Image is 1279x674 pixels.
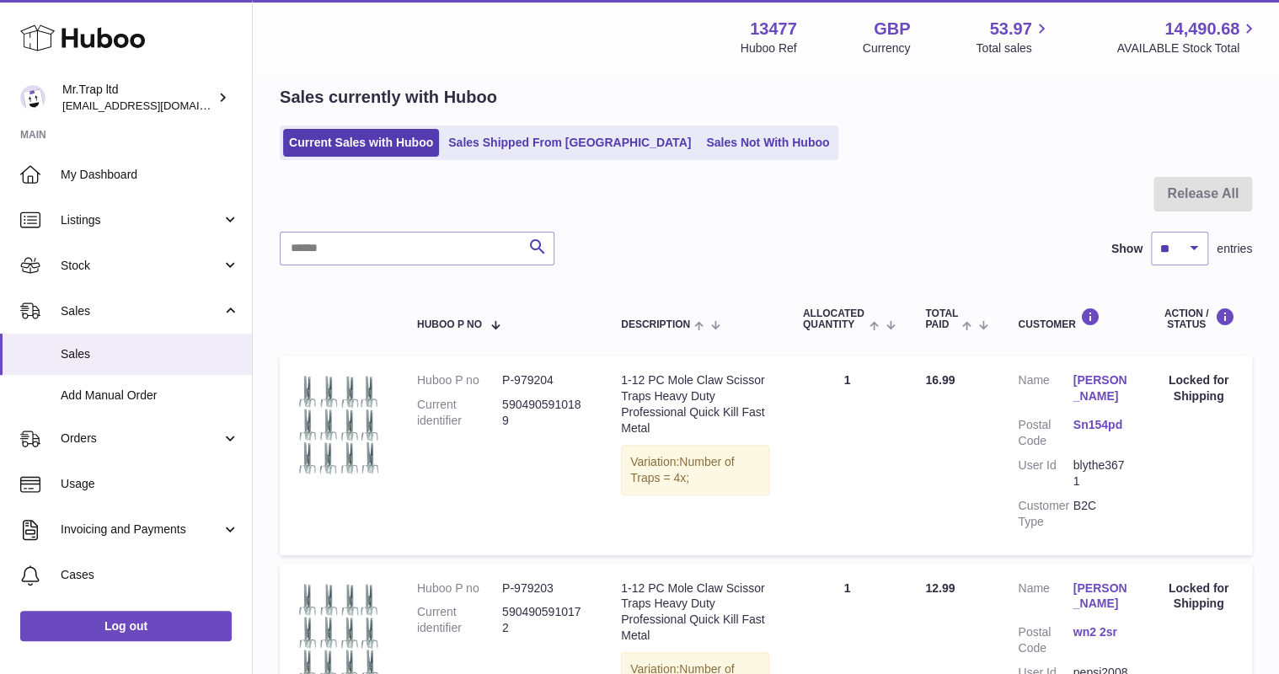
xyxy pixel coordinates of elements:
[61,567,239,583] span: Cases
[502,397,587,429] dd: 5904905910189
[621,580,769,645] div: 1-12 PC Mole Claw Scissor Traps Heavy Duty Professional Quick Kill Fast Metal
[417,397,502,429] dt: Current identifier
[1073,417,1128,433] a: Sn154pd
[1073,580,1128,612] a: [PERSON_NAME]
[700,129,835,157] a: Sales Not With Huboo
[1217,241,1252,257] span: entries
[1111,241,1143,257] label: Show
[61,431,222,447] span: Orders
[1018,417,1073,449] dt: Postal Code
[502,604,587,636] dd: 5904905910172
[621,372,769,436] div: 1-12 PC Mole Claw Scissor Traps Heavy Duty Professional Quick Kill Fast Metal
[750,18,797,40] strong: 13477
[1018,372,1073,409] dt: Name
[61,167,239,183] span: My Dashboard
[1073,372,1128,404] a: [PERSON_NAME]
[61,522,222,538] span: Invoicing and Payments
[1116,18,1259,56] a: 14,490.68 AVAILABLE Stock Total
[280,86,497,109] h2: Sales currently with Huboo
[874,18,910,40] strong: GBP
[1116,40,1259,56] span: AVAILABLE Stock Total
[1164,18,1239,40] span: 14,490.68
[442,129,697,157] a: Sales Shipped From [GEOGRAPHIC_DATA]
[803,308,865,330] span: ALLOCATED Quantity
[1073,624,1128,640] a: wn2 2sr
[621,445,769,495] div: Variation:
[62,99,248,112] span: [EMAIL_ADDRESS][DOMAIN_NAME]
[62,82,214,114] div: Mr.Trap ltd
[741,40,797,56] div: Huboo Ref
[1073,498,1128,530] dd: B2C
[925,581,955,595] span: 12.99
[61,212,222,228] span: Listings
[630,455,734,484] span: Number of Traps = 4x;
[1162,372,1235,404] div: Locked for Shipping
[61,476,239,492] span: Usage
[417,580,502,596] dt: Huboo P no
[786,356,909,554] td: 1
[989,18,1031,40] span: 53.97
[20,611,232,641] a: Log out
[1018,580,1073,617] dt: Name
[863,40,911,56] div: Currency
[61,388,239,404] span: Add Manual Order
[283,129,439,157] a: Current Sales with Huboo
[417,372,502,388] dt: Huboo P no
[1018,498,1073,530] dt: Customer Type
[1018,308,1128,330] div: Customer
[1162,308,1235,330] div: Action / Status
[20,85,45,110] img: office@grabacz.eu
[61,346,239,362] span: Sales
[502,580,587,596] dd: P-979203
[976,40,1051,56] span: Total sales
[925,308,958,330] span: Total paid
[297,372,381,475] img: $_57.JPG
[976,18,1051,56] a: 53.97 Total sales
[417,604,502,636] dt: Current identifier
[1073,457,1128,489] dd: blythe3671
[1018,457,1073,489] dt: User Id
[621,319,690,330] span: Description
[61,303,222,319] span: Sales
[502,372,587,388] dd: P-979204
[925,373,955,387] span: 16.99
[417,319,482,330] span: Huboo P no
[1162,580,1235,612] div: Locked for Shipping
[61,258,222,274] span: Stock
[1018,624,1073,656] dt: Postal Code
